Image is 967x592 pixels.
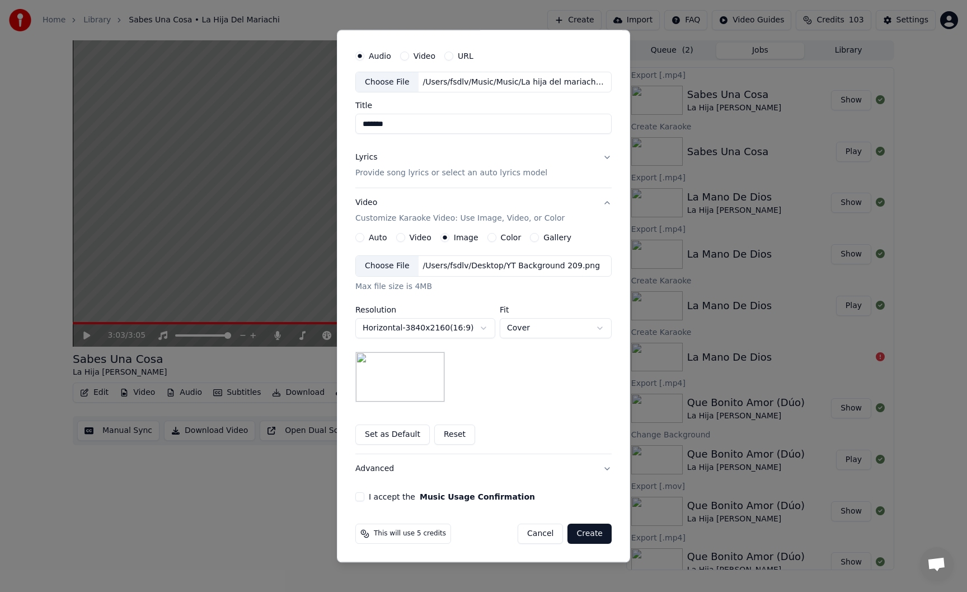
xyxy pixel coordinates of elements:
[543,234,571,242] label: Gallery
[410,234,431,242] label: Video
[355,189,612,234] button: VideoCustomize Karaoke Video: Use Image, Video, or Color
[500,306,612,314] label: Fit
[355,168,547,179] p: Provide song lyrics or select an auto lyrics model
[567,524,612,544] button: Create
[355,234,612,454] div: VideoCustomize Karaoke Video: Use Image, Video, or Color
[356,257,419,277] div: Choose File
[369,52,391,60] label: Audio
[414,52,435,60] label: Video
[355,143,612,188] button: LyricsProvide song lyrics or select an auto lyrics model
[420,493,535,501] button: I accept the
[356,72,419,92] div: Choose File
[355,213,565,225] p: Customize Karaoke Video: Use Image, Video, or Color
[501,234,522,242] label: Color
[419,77,609,88] div: /Users/fsdlv/Music/Music/La hija del mariachi/CD4/La hija del [PERSON_NAME]. CD4 [s3--dbzSmd8].m4a
[355,425,430,445] button: Set as Default
[355,198,565,225] div: Video
[355,306,495,314] label: Resolution
[454,234,478,242] label: Image
[434,425,475,445] button: Reset
[419,261,604,272] div: /Users/fsdlv/Desktop/YT Background 209.png
[369,234,387,242] label: Auto
[355,102,612,110] label: Title
[355,152,377,164] div: Lyrics
[355,282,612,293] div: Max file size is 4MB
[518,524,563,544] button: Cancel
[369,493,535,501] label: I accept the
[374,530,446,539] span: This will use 5 credits
[355,455,612,484] button: Advanced
[458,52,473,60] label: URL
